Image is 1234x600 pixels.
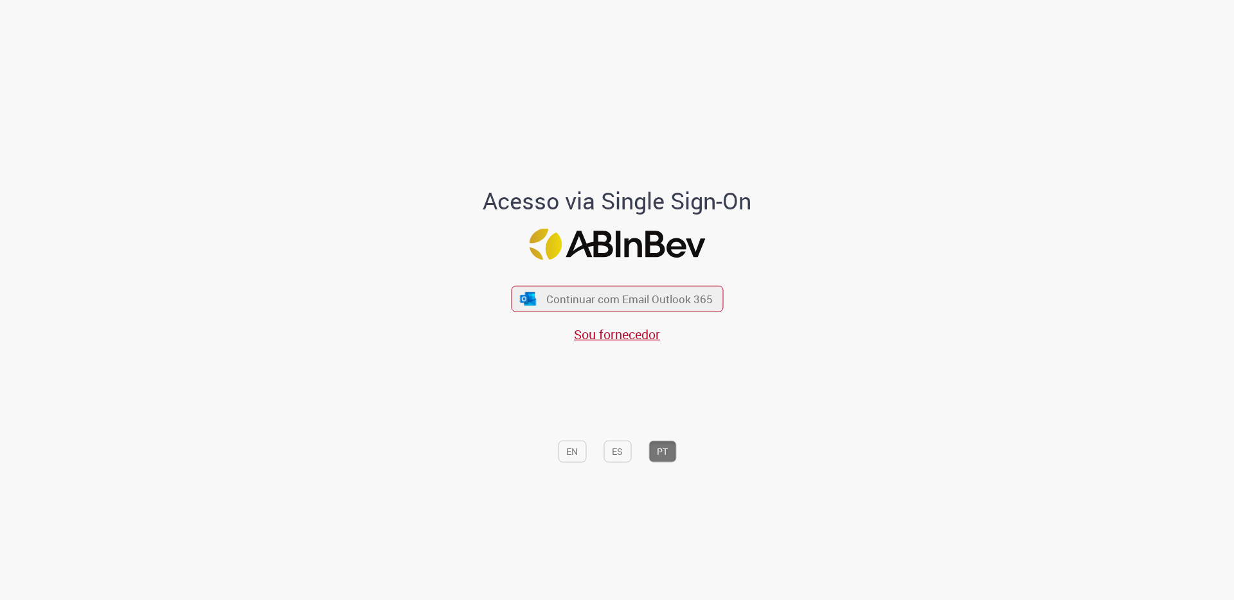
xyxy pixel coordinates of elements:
a: Sou fornecedor [574,326,660,343]
button: PT [648,441,676,463]
span: Continuar com Email Outlook 365 [546,292,713,306]
button: ícone Azure/Microsoft 360 Continuar com Email Outlook 365 [511,286,723,312]
button: EN [558,441,586,463]
img: Logo ABInBev [529,229,705,260]
button: ES [604,441,631,463]
img: ícone Azure/Microsoft 360 [519,292,537,305]
h1: Acesso via Single Sign-On [439,188,796,214]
